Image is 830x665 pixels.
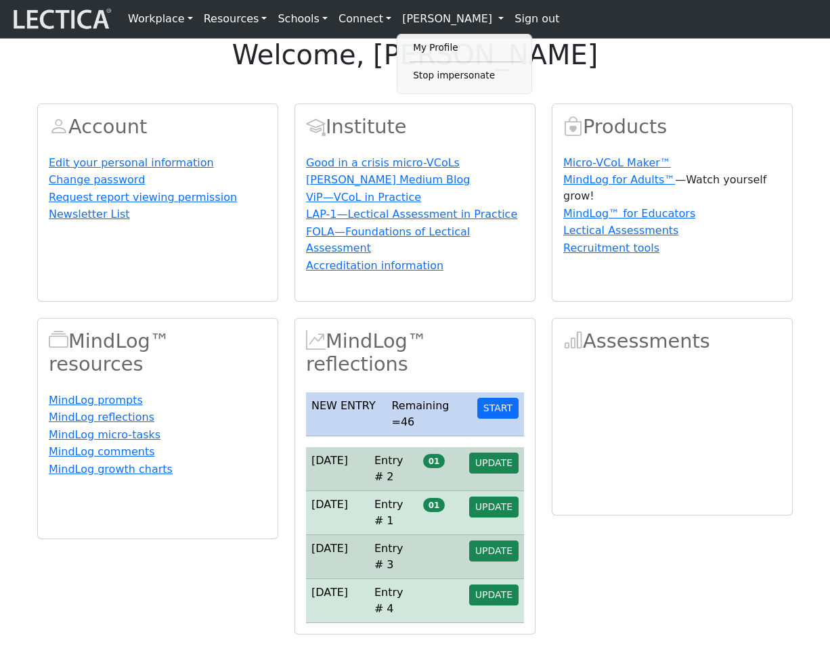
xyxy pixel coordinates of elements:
[423,498,445,511] span: 01
[369,578,418,622] td: Entry # 4
[410,68,521,84] a: Stop impersonate
[311,542,348,555] span: [DATE]
[272,5,333,32] a: Schools
[469,541,519,561] button: UPDATE
[563,115,781,139] h2: Products
[49,156,214,169] a: Edit your personal information
[306,156,460,169] a: Good in a crisis micro-VCoLs
[49,329,68,352] span: MindLog™ resources
[563,115,583,138] span: Products
[563,224,678,237] a: Lectical Assessments
[306,208,517,221] a: LAP-1—Lectical Assessment in Practice
[49,115,267,139] h2: Account
[49,411,154,423] a: MindLog reflections
[123,5,198,32] a: Workplace
[563,156,671,169] a: Micro-VCoL Maker™
[401,415,414,428] span: 46
[475,545,512,556] span: UPDATE
[386,392,471,436] td: Remaining =
[311,586,348,599] span: [DATE]
[563,207,695,220] a: MindLog™ for Educators
[311,454,348,467] span: [DATE]
[410,40,521,56] a: My Profile
[49,208,130,221] a: Newsletter List
[469,453,519,474] button: UPDATE
[563,242,659,254] a: Recruitment tools
[333,5,397,32] a: Connect
[563,329,583,352] span: Assessments
[49,173,145,186] a: Change password
[475,589,512,600] span: UPDATE
[509,5,565,32] a: Sign out
[49,115,68,138] span: Account
[469,584,519,605] button: UPDATE
[49,428,160,441] a: MindLog micro-tasks
[477,398,519,419] button: START
[475,501,512,512] span: UPDATE
[306,392,386,436] td: NEW ENTRY
[10,6,112,32] img: lecticalive
[306,115,524,139] h2: Institute
[563,173,675,186] a: MindLog for Adults™
[397,5,509,32] a: [PERSON_NAME]
[306,329,326,352] span: MindLog
[410,40,521,83] ul: [PERSON_NAME]
[306,191,421,204] a: ViP—VCoL in Practice
[198,5,273,32] a: Resources
[369,490,418,534] td: Entry # 1
[306,173,470,186] a: [PERSON_NAME] Medium Blog
[49,463,173,476] a: MindLog growth charts
[306,259,443,272] a: Accreditation information
[369,447,418,491] td: Entry # 2
[306,225,470,254] a: FOLA—Foundations of Lectical Assessment
[469,497,519,518] button: UPDATE
[49,329,267,376] h2: MindLog™ resources
[563,172,781,204] p: —Watch yourself grow!
[423,454,445,467] span: 01
[49,191,237,204] a: Request report viewing permission
[306,115,326,138] span: Account
[475,457,512,468] span: UPDATE
[49,445,155,458] a: MindLog comments
[369,534,418,578] td: Entry # 3
[563,329,781,353] h2: Assessments
[49,394,143,407] a: MindLog prompts
[311,498,348,511] span: [DATE]
[306,329,524,376] h2: MindLog™ reflections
